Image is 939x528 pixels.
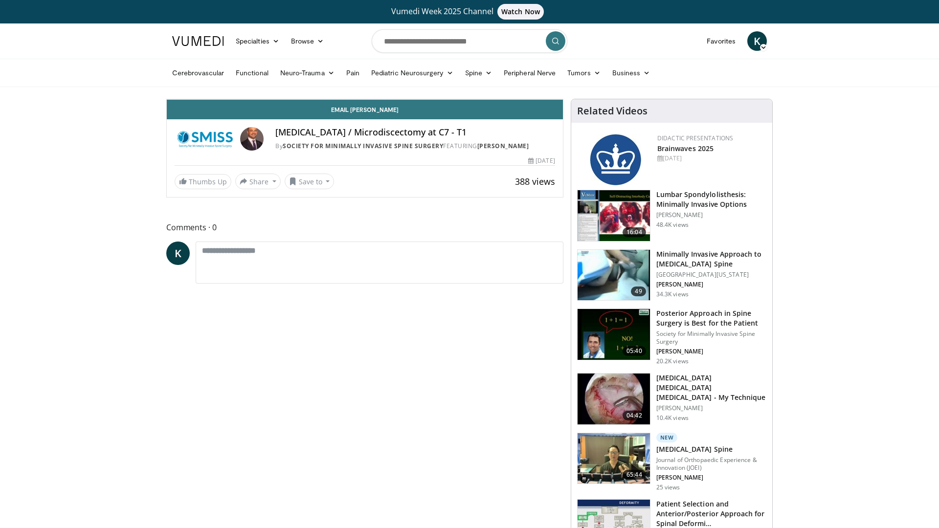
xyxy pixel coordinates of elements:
[528,156,555,165] div: [DATE]
[166,63,230,83] a: Cerebrovascular
[240,127,264,151] img: Avatar
[656,414,689,422] p: 10.4K views
[274,63,340,83] a: Neuro-Trauma
[283,142,443,150] a: Society for Minimally Invasive Spine Surgery
[656,348,766,355] p: [PERSON_NAME]
[623,346,646,356] span: 05:40
[656,249,766,269] h3: Minimally Invasive Approach to [MEDICAL_DATA] Spine
[578,250,650,301] img: 38787_0000_3.png.150x105_q85_crop-smart_upscale.jpg
[656,190,766,209] h3: Lumbar Spondylolisthesis: Minimally Invasive Options
[172,36,224,46] img: VuMedi Logo
[275,127,555,138] h4: [MEDICAL_DATA] / Microdiscectomy at C7 - T1
[623,411,646,420] span: 04:42
[656,474,766,482] p: [PERSON_NAME]
[498,63,561,83] a: Peripheral Nerve
[656,211,766,219] p: [PERSON_NAME]
[230,31,285,51] a: Specialties
[656,281,766,288] p: [PERSON_NAME]
[631,286,646,296] span: 49
[747,31,767,51] a: K
[166,221,563,234] span: Comments 0
[656,290,689,298] p: 34.3K views
[365,63,459,83] a: Pediatric Neurosurgery
[578,190,650,241] img: 9f1438f7-b5aa-4a55-ab7b-c34f90e48e66.150x105_q85_crop-smart_upscale.jpg
[477,142,529,150] a: [PERSON_NAME]
[561,63,606,83] a: Tumors
[285,174,335,189] button: Save to
[497,4,544,20] span: Watch Now
[590,134,641,185] img: 24fc6d06-05ab-49be-9020-6cb578b60684.png.150x105_q85_autocrop_double_scale_upscale_version-0.2.jpg
[656,433,678,442] p: New
[340,63,365,83] a: Pain
[167,100,563,119] a: Email [PERSON_NAME]
[623,227,646,237] span: 16:04
[657,154,764,163] div: [DATE]
[657,144,714,153] a: Brainwaves 2025
[606,63,656,83] a: Business
[656,404,766,412] p: [PERSON_NAME]
[175,127,236,151] img: Society for Minimally Invasive Spine Surgery
[656,373,766,402] h3: [MEDICAL_DATA] [MEDICAL_DATA] [MEDICAL_DATA] - My Technique
[372,29,567,53] input: Search topics, interventions
[174,4,765,20] a: Vumedi Week 2025 ChannelWatch Now
[166,242,190,265] a: K
[515,176,555,187] span: 388 views
[577,190,766,242] a: 16:04 Lumbar Spondylolisthesis: Minimally Invasive Options [PERSON_NAME] 48.4K views
[577,433,766,491] a: 65:44 New [MEDICAL_DATA] Spine Journal of Orthopaedic Experience & Innovation (JOEI) [PERSON_NAME...
[577,105,648,117] h4: Related Videos
[656,308,766,328] h3: Posterior Approach in Spine Surgery is Best for the Patient
[577,249,766,301] a: 49 Minimally Invasive Approach to [MEDICAL_DATA] Spine [GEOGRAPHIC_DATA][US_STATE] [PERSON_NAME] ...
[235,174,281,189] button: Share
[230,63,274,83] a: Functional
[656,271,766,279] p: [GEOGRAPHIC_DATA][US_STATE]
[578,309,650,360] img: 3b6f0384-b2b2-4baa-b997-2e524ebddc4b.150x105_q85_crop-smart_upscale.jpg
[657,134,764,143] div: Didactic Presentations
[578,433,650,484] img: d9e34c5e-68d6-4bb1-861e-156277ede5ec.150x105_q85_crop-smart_upscale.jpg
[578,374,650,424] img: gaffar_3.png.150x105_q85_crop-smart_upscale.jpg
[656,484,680,491] p: 25 views
[459,63,498,83] a: Spine
[656,221,689,229] p: 48.4K views
[285,31,330,51] a: Browse
[577,373,766,425] a: 04:42 [MEDICAL_DATA] [MEDICAL_DATA] [MEDICAL_DATA] - My Technique [PERSON_NAME] 10.4K views
[701,31,741,51] a: Favorites
[577,308,766,365] a: 05:40 Posterior Approach in Spine Surgery is Best for the Patient Society for Minimally Invasive ...
[656,330,766,346] p: Society for Minimally Invasive Spine Surgery
[167,99,563,100] video-js: Video Player
[275,142,555,151] div: By FEATURING
[656,357,689,365] p: 20.2K views
[656,456,766,472] p: Journal of Orthopaedic Experience & Innovation (JOEI)
[623,470,646,480] span: 65:44
[656,444,766,454] h3: [MEDICAL_DATA] Spine
[175,174,231,189] a: Thumbs Up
